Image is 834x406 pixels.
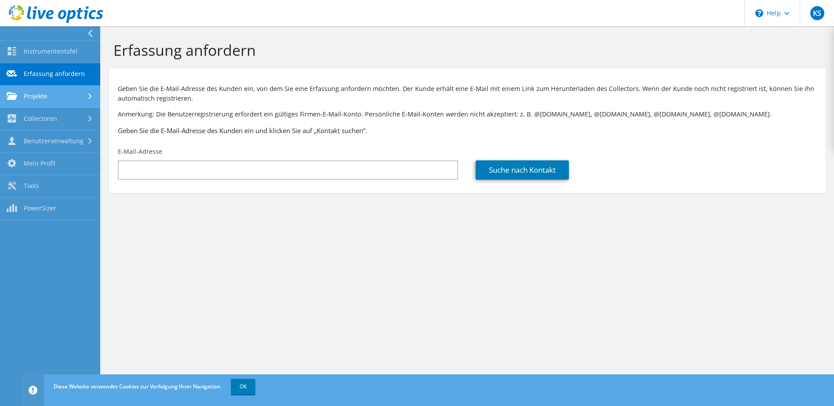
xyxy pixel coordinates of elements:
p: Anmerkung: Die Benutzerregistrierung erfordert ein gültiges Firmen-E-Mail-Konto. Persönliche E-Ma... [118,109,816,119]
h3: Geben Sie die E-Mail-Adresse des Kunden ein und klicken Sie auf „Kontakt suchen“. [118,126,816,135]
h1: Erfassung anfordern [113,41,816,59]
span: Diese Website verwendet Cookies zur Verfolgung Ihrer Navigation. [54,383,222,390]
a: Suche nach Kontakt [476,160,569,180]
svg: \n [755,9,763,17]
span: KS [810,6,824,20]
label: E-Mail-Adresse [118,147,162,156]
p: Geben Sie die E-Mail-Adresse des Kunden ein, von dem Sie eine Erfassung anfordern möchten. Der Ku... [118,84,816,103]
a: OK [231,379,255,395]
